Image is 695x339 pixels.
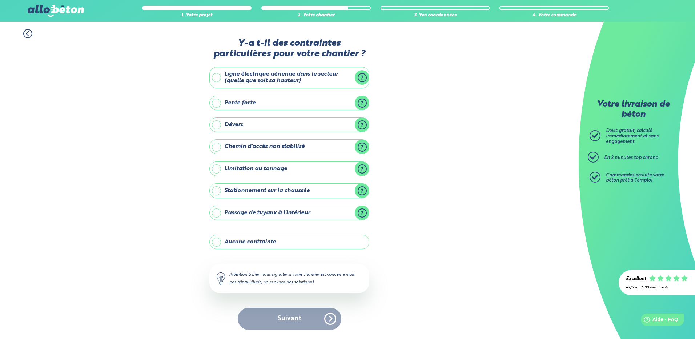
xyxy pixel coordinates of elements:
div: 1. Votre projet [142,13,252,18]
label: Chemin d'accès non stabilisé [209,139,369,154]
label: Dévers [209,117,369,132]
label: Ligne électrique aérienne dans le secteur (quelle que soit sa hauteur) [209,67,369,88]
div: Attention à bien nous signaler si votre chantier est concerné mais pas d'inquiétude, nous avons d... [209,264,369,293]
label: Y-a t-il des contraintes particulières pour votre chantier ? [209,38,369,60]
label: Stationnement sur la chaussée [209,183,369,198]
label: Pente forte [209,96,369,110]
label: Limitation au tonnage [209,161,369,176]
div: 2. Votre chantier [261,13,371,18]
div: 4. Votre commande [499,13,609,18]
label: Passage de tuyaux à l'intérieur [209,206,369,220]
div: 3. Vos coordonnées [381,13,490,18]
iframe: Help widget launcher [630,311,687,331]
img: allobéton [28,5,84,17]
label: Aucune contrainte [209,235,369,249]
